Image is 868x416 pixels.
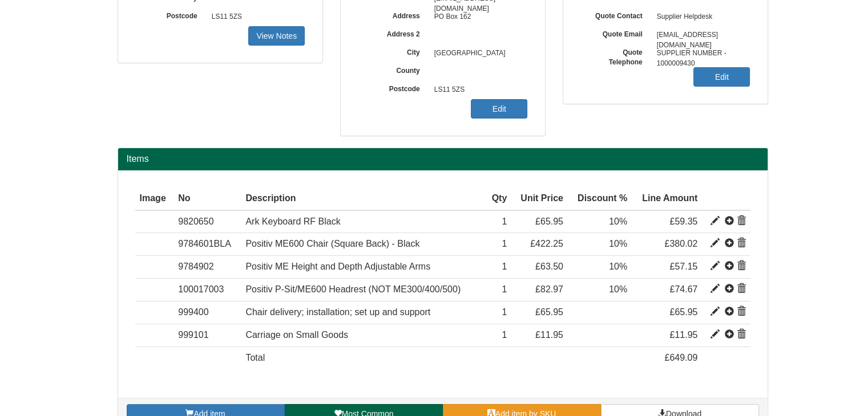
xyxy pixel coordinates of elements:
th: Discount % [568,187,632,210]
a: Edit [471,99,527,119]
td: 999101 [173,324,241,346]
span: 1 [502,217,507,226]
span: £422.25 [530,239,563,248]
label: Postcode [358,81,429,94]
span: Ark Keyboard RF Black [245,217,340,226]
span: 10% [609,284,627,294]
label: Address 2 [358,26,429,39]
label: County [358,63,429,76]
label: Quote Telephone [580,44,651,67]
th: No [173,187,241,210]
td: 999400 [173,301,241,324]
label: Postcode [135,8,206,21]
span: [GEOGRAPHIC_DATA] [429,44,528,63]
span: £11.95 [535,330,563,340]
td: 9784601BLA [173,233,241,256]
th: Unit Price [511,187,568,210]
label: City [358,44,429,58]
span: Chair delivery; installation; set up and support [245,307,430,317]
span: 10% [609,217,627,226]
span: £65.95 [535,217,563,226]
span: Supplier Helpdesk [651,8,750,26]
td: 9784902 [173,256,241,279]
th: Line Amount [632,187,702,210]
td: 9820650 [173,210,241,233]
span: £65.95 [669,307,697,317]
span: LS11 5ZS [429,81,528,99]
span: £65.95 [535,307,563,317]
span: 1 [502,262,507,271]
span: 10% [609,239,627,248]
span: 1 [502,307,507,317]
span: 1 [502,284,507,294]
span: £63.50 [535,262,563,271]
td: Total [241,346,485,369]
span: £649.09 [664,353,697,362]
th: Qty [485,187,511,210]
th: Image [135,187,174,210]
span: £11.95 [669,330,697,340]
a: View Notes [248,26,305,46]
span: SUPPLIER NUMBER - 1000009430 [651,44,750,63]
span: Positiv ME600 Chair (Square Back) - Black [245,239,419,248]
label: Address [358,8,429,21]
span: Positiv ME Height and Depth Adjustable Arms [245,262,430,271]
th: Description [241,187,485,210]
h2: Items [127,154,759,164]
span: £74.67 [669,284,697,294]
span: £59.35 [669,217,697,226]
span: Carriage on Small Goods [245,330,348,340]
span: Positiv P-Sit/ME600 Headrest (NOT ME300/400/500) [245,284,461,294]
span: £380.02 [664,239,697,248]
span: 10% [609,262,627,271]
td: 100017003 [173,279,241,301]
span: 1 [502,330,507,340]
span: £82.97 [535,284,563,294]
span: £57.15 [669,262,697,271]
label: Quote Contact [580,8,651,21]
span: 1 [502,239,507,248]
a: Edit [693,67,750,87]
label: Quote Email [580,26,651,39]
span: PO Box 162 [429,8,528,26]
span: LS11 5ZS [206,8,305,26]
span: [EMAIL_ADDRESS][DOMAIN_NAME] [651,26,750,44]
